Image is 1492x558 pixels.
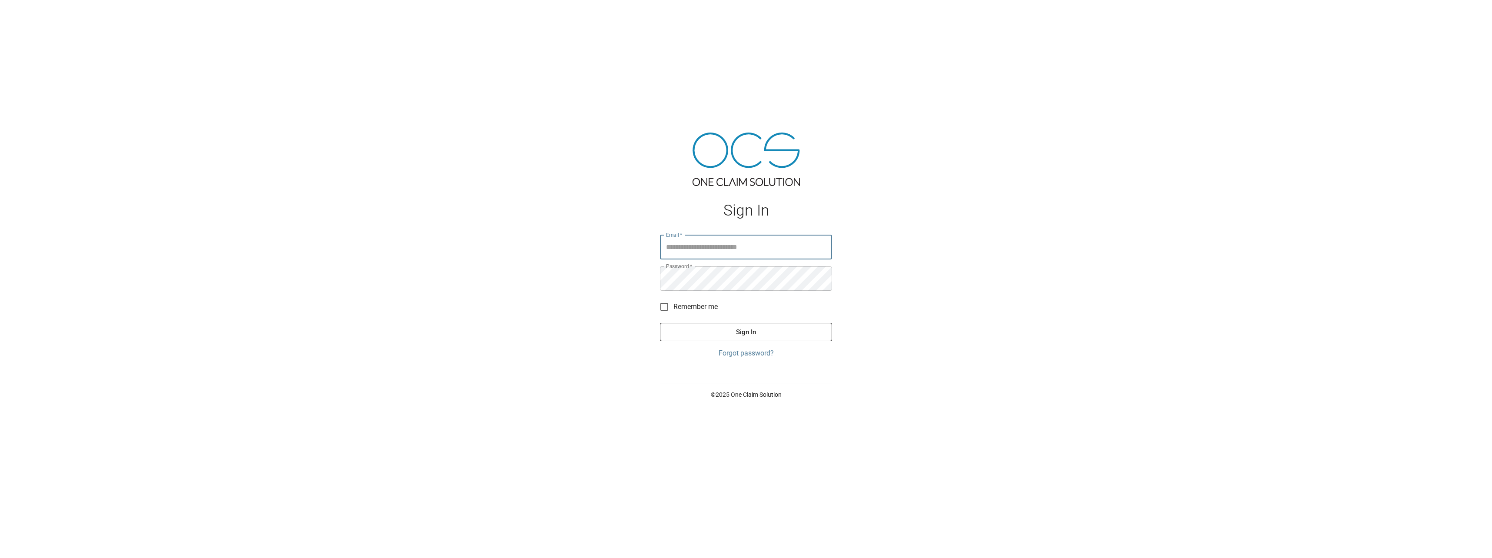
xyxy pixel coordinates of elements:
[666,262,692,270] label: Password
[660,348,832,359] a: Forgot password?
[660,390,832,399] p: © 2025 One Claim Solution
[673,302,718,312] span: Remember me
[693,133,800,186] img: ocs-logo-tra.png
[660,323,832,341] button: Sign In
[660,202,832,219] h1: Sign In
[666,231,683,239] label: Email
[10,5,45,23] img: ocs-logo-white-transparent.png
